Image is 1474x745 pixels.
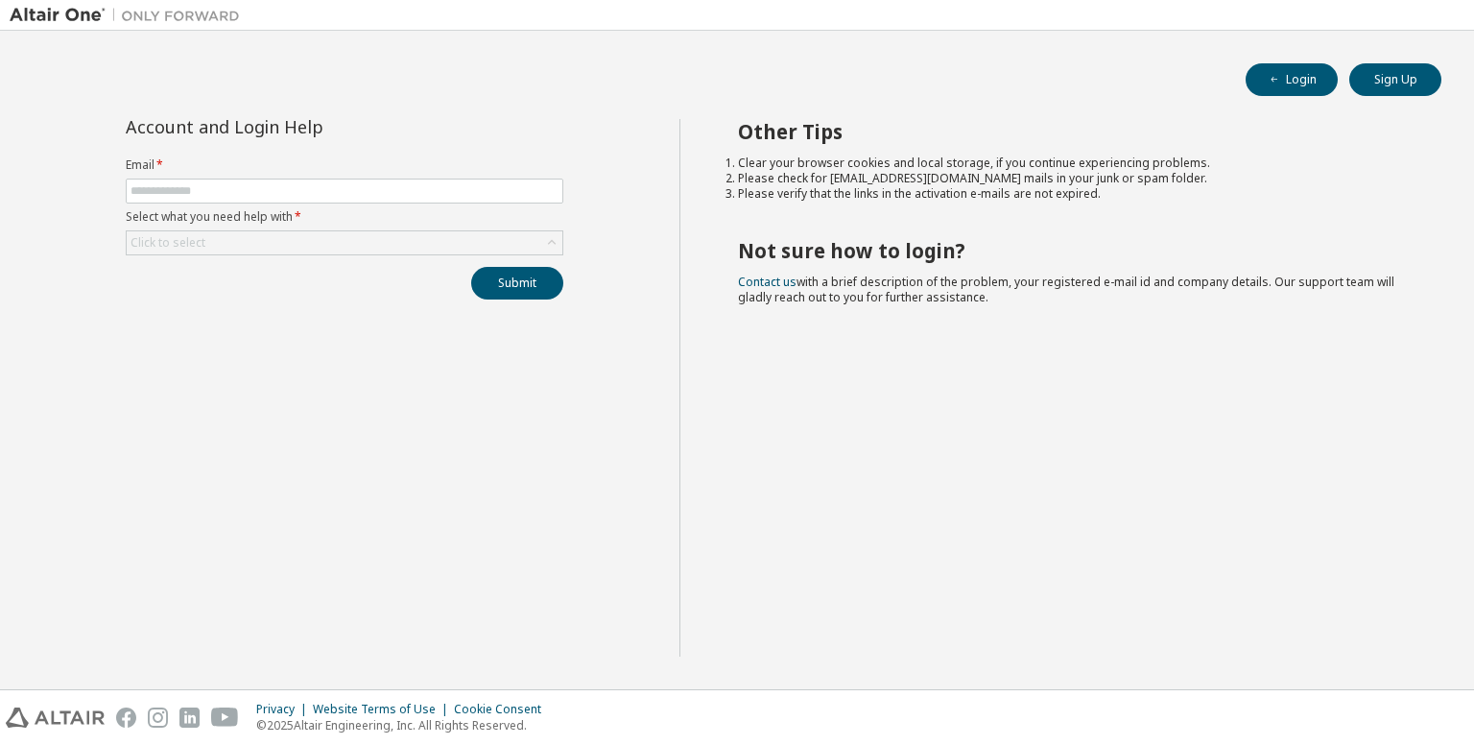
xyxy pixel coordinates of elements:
label: Email [126,157,563,173]
button: Login [1246,63,1338,96]
div: Privacy [256,702,313,717]
img: facebook.svg [116,708,136,728]
div: Click to select [127,231,562,254]
span: with a brief description of the problem, your registered e-mail id and company details. Our suppo... [738,274,1394,305]
p: © 2025 Altair Engineering, Inc. All Rights Reserved. [256,717,553,733]
button: Submit [471,267,563,300]
h2: Not sure how to login? [738,238,1408,263]
img: linkedin.svg [179,708,200,728]
img: Altair One [10,6,250,25]
img: youtube.svg [211,708,239,728]
div: Account and Login Help [126,119,476,134]
label: Select what you need help with [126,209,563,225]
div: Click to select [131,235,205,251]
div: Cookie Consent [454,702,553,717]
div: Website Terms of Use [313,702,454,717]
img: instagram.svg [148,708,168,728]
button: Sign Up [1349,63,1441,96]
li: Please verify that the links in the activation e-mails are not expired. [738,186,1408,202]
li: Clear your browser cookies and local storage, if you continue experiencing problems. [738,156,1408,171]
img: altair_logo.svg [6,708,105,728]
a: Contact us [738,274,796,290]
h2: Other Tips [738,119,1408,144]
li: Please check for [EMAIL_ADDRESS][DOMAIN_NAME] mails in your junk or spam folder. [738,171,1408,186]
